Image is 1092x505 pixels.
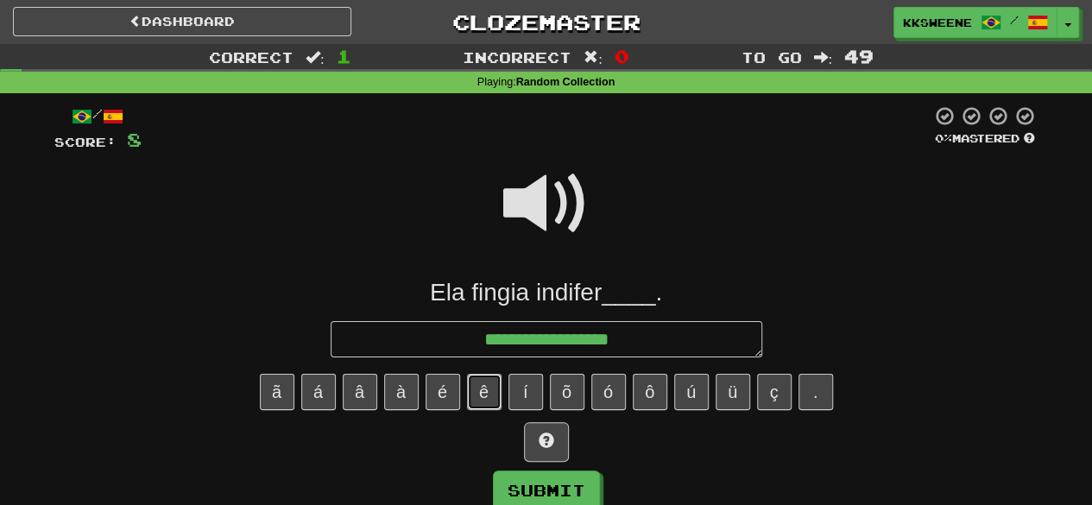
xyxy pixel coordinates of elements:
[384,374,419,410] button: à
[337,46,351,66] span: 1
[426,374,460,410] button: é
[516,76,615,88] strong: Random Collection
[13,7,351,36] a: Dashboard
[931,131,1038,147] div: Mastered
[524,422,569,462] button: Hint!
[306,50,325,65] span: :
[615,46,629,66] span: 0
[844,46,874,66] span: 49
[741,48,801,66] span: To go
[550,374,584,410] button: õ
[903,15,972,30] span: kksweene
[301,374,336,410] button: á
[633,374,667,410] button: ô
[591,374,626,410] button: ó
[209,48,294,66] span: Correct
[260,374,294,410] button: ã
[377,7,716,37] a: Clozemaster
[54,105,142,127] div: /
[463,48,571,66] span: Incorrect
[798,374,833,410] button: .
[893,7,1057,38] a: kksweene /
[467,374,502,410] button: ê
[54,277,1038,308] div: Ela fingia indifer____.
[343,374,377,410] button: â
[674,374,709,410] button: ú
[54,135,117,149] span: Score:
[1010,14,1019,26] span: /
[716,374,750,410] button: ü
[584,50,603,65] span: :
[757,374,792,410] button: ç
[813,50,832,65] span: :
[935,131,952,145] span: 0 %
[508,374,543,410] button: í
[127,129,142,150] span: 8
